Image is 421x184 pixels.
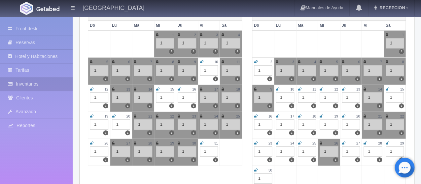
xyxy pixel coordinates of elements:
small: 28 [378,142,382,145]
div: 1 [386,119,404,130]
small: 14 [378,88,382,91]
small: 7 [150,60,152,64]
small: 17 [290,115,294,118]
small: 28 [148,142,152,145]
small: 18 [312,115,316,118]
th: Ma [132,21,154,30]
div: 1 [134,119,152,130]
small: 12 [104,88,108,91]
small: 16 [192,88,196,91]
div: 1 [298,119,316,130]
img: Getabed [20,2,33,15]
small: 16 [268,115,272,118]
div: 1 [200,92,218,103]
div: 1 [90,65,108,76]
label: 1 [399,103,404,108]
label: 1 [103,130,108,135]
small: 13 [356,88,360,91]
small: 25 [312,142,316,145]
th: Lu [274,21,296,30]
label: 1 [125,103,130,108]
div: 1 [156,146,174,157]
div: 1 [222,92,240,103]
div: 1 [254,119,272,130]
small: 22 [400,115,404,118]
div: 1 [200,146,218,157]
label: 1 [213,76,218,81]
div: 1 [222,65,240,76]
label: 1 [399,76,404,81]
small: 30 [268,169,272,172]
small: 4 [238,33,240,37]
label: 1 [267,76,272,81]
label: 1 [191,76,196,81]
small: 9 [270,88,272,91]
label: 1 [333,130,338,135]
small: 12 [334,88,338,91]
div: 1 [276,146,294,157]
small: 15 [170,88,174,91]
label: 1 [289,76,294,81]
small: 2 [194,33,196,37]
label: 1 [191,103,196,108]
label: 1 [125,76,130,81]
small: 5 [106,60,108,64]
label: 1 [235,76,240,81]
small: 29 [400,142,404,145]
small: 8 [402,60,404,64]
small: 23 [268,142,272,145]
label: 1 [311,76,316,81]
label: 1 [125,157,130,162]
label: 1 [311,130,316,135]
small: 3 [216,33,218,37]
label: 1 [235,103,240,108]
small: 1 [172,33,174,37]
label: 1 [311,157,316,162]
small: 7 [380,60,382,64]
div: 1 [134,92,152,103]
th: Ma [296,21,318,30]
label: 1 [235,130,240,135]
label: 1 [267,130,272,135]
label: 1 [377,157,382,162]
div: 1 [320,65,338,76]
small: 25 [236,115,240,118]
label: 1 [235,49,240,54]
div: 1 [364,119,382,130]
label: 1 [169,157,174,162]
label: 1 [191,49,196,54]
small: 11 [312,88,316,91]
small: 13 [126,88,130,91]
label: 1 [103,103,108,108]
label: 1 [267,103,272,108]
small: 20 [356,115,360,118]
small: 17 [214,88,218,91]
label: 1 [169,130,174,135]
small: 24 [214,115,218,118]
small: 26 [104,142,108,145]
div: 1 [112,65,130,76]
small: 9 [194,60,196,64]
label: 1 [169,76,174,81]
div: 1 [200,38,218,48]
small: 18 [236,88,240,91]
small: 5 [336,60,338,64]
small: 21 [378,115,382,118]
div: 1 [200,119,218,130]
th: Mi [154,21,176,30]
div: 1 [200,65,218,76]
div: 1 [298,92,316,103]
div: 1 [364,92,382,103]
div: 1 [254,65,272,76]
div: 1 [178,146,196,157]
div: 1 [112,92,130,103]
small: 10 [290,88,294,91]
label: 1 [399,49,404,54]
label: 1 [213,130,218,135]
label: 1 [377,130,382,135]
label: 1 [147,130,152,135]
label: 1 [333,76,338,81]
small: 21 [148,115,152,118]
label: 1 [333,103,338,108]
th: Ju [340,21,362,30]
